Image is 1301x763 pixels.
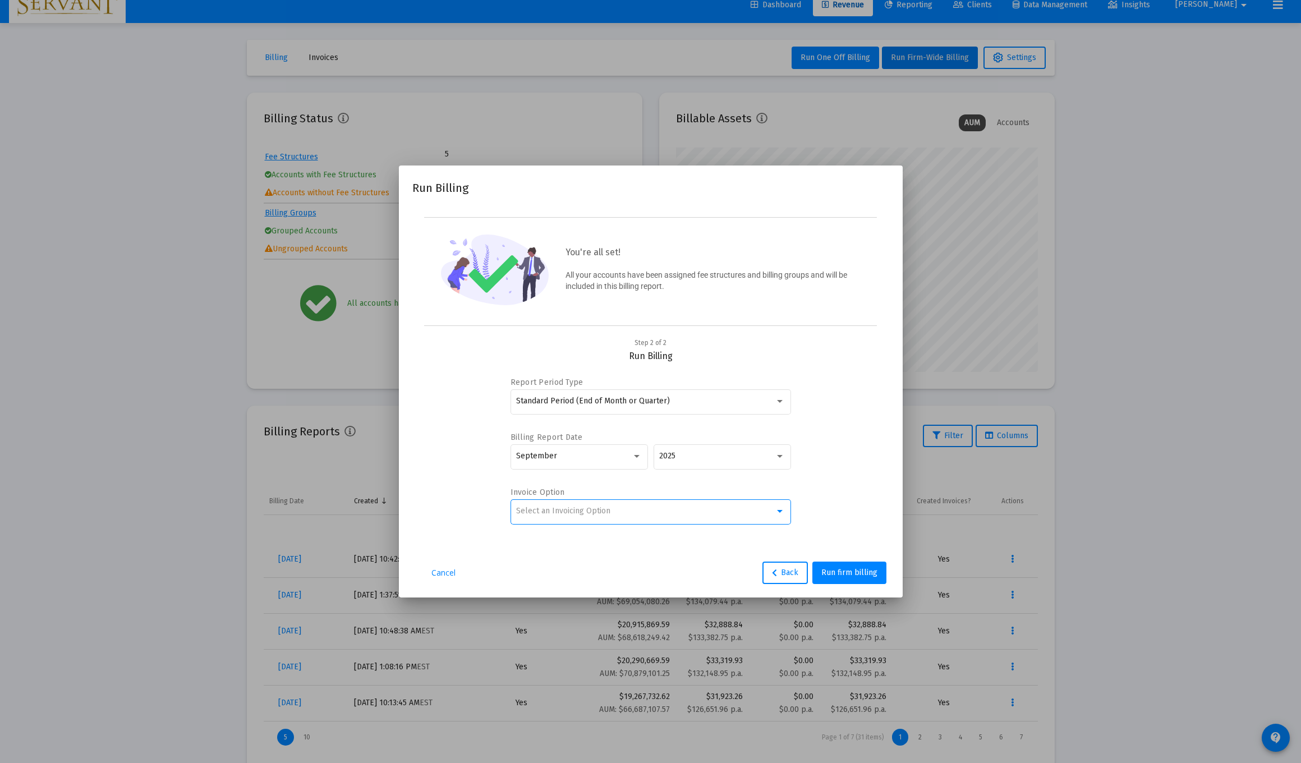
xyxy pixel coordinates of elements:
img: confirmation [441,235,549,306]
span: Back [772,568,798,577]
span: 2025 [659,451,675,461]
button: Run firm billing [812,562,886,584]
div: Run Billing [426,337,876,362]
span: Run firm billing [821,568,877,577]
div: Step 2 of 2 [635,337,666,348]
label: Report Period Type [511,378,785,387]
span: September [516,451,557,461]
span: Select an Invoicing Option [516,506,610,516]
button: Back [762,562,808,584]
h3: You're all set! [566,245,860,260]
label: Billing Report Date [511,433,785,442]
label: Invoice Option [511,488,785,497]
h2: Run Billing [412,179,468,197]
p: All your accounts have been assigned fee structures and billing groups and will be included in th... [566,269,860,292]
span: Standard Period (End of Month or Quarter) [516,396,670,406]
a: Cancel [416,567,472,578]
